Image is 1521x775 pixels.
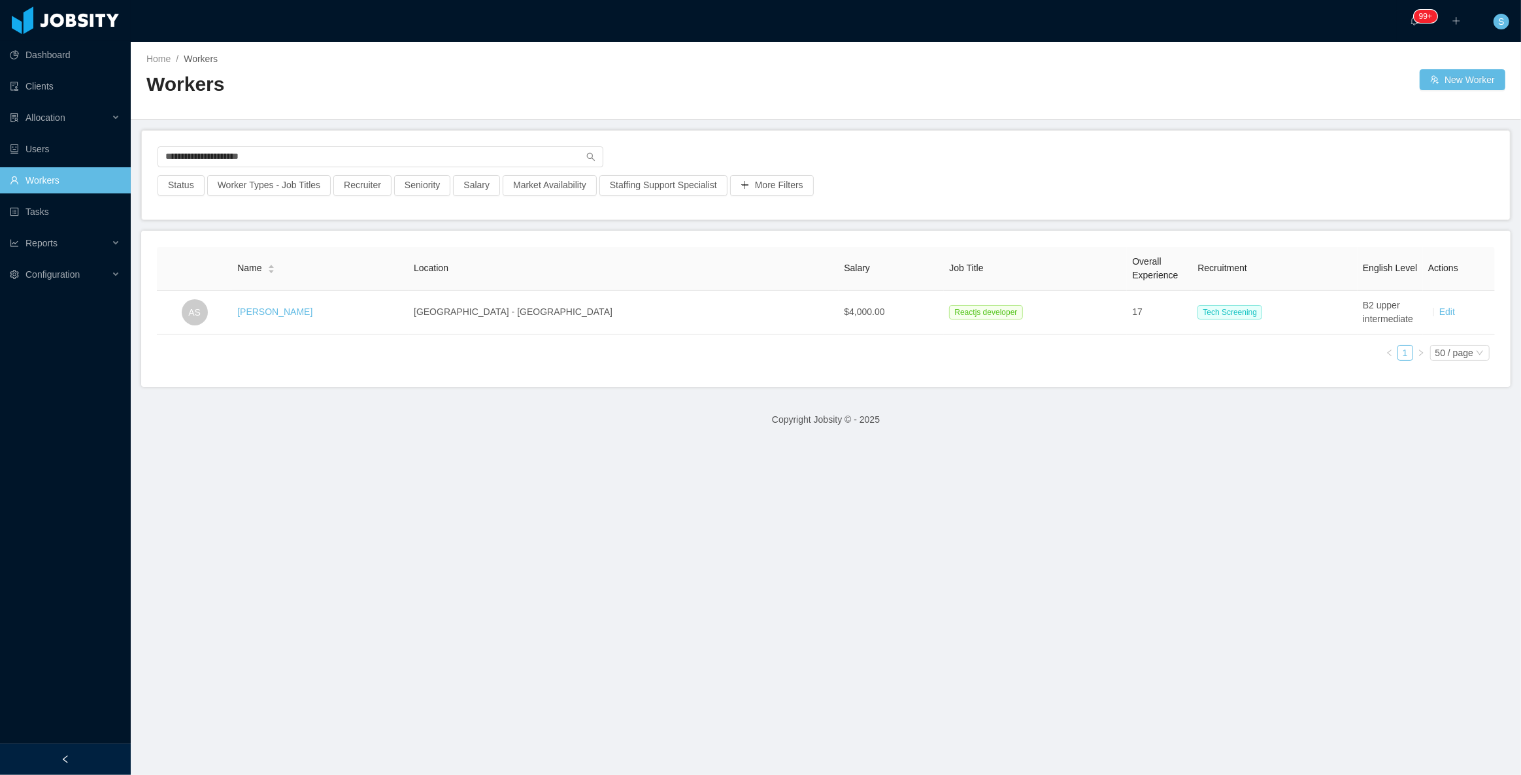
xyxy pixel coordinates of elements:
button: Staffing Support Specialist [599,175,727,196]
i: icon: right [1417,349,1425,357]
i: icon: bell [1410,16,1419,25]
i: icon: setting [10,270,19,279]
span: Reports [25,238,58,248]
td: B2 upper intermediate [1358,291,1423,335]
i: icon: caret-down [267,268,275,272]
i: icon: down [1476,349,1484,358]
div: Sort [267,263,275,272]
a: icon: pie-chartDashboard [10,42,120,68]
a: 1 [1398,346,1412,360]
a: Tech Screening [1197,306,1267,317]
span: $4,000.00 [844,306,884,317]
button: Salary [453,175,500,196]
button: icon: plusMore Filters [730,175,814,196]
span: S [1498,14,1504,29]
li: 1 [1397,345,1413,361]
i: icon: search [586,152,595,161]
button: Recruiter [333,175,392,196]
footer: Copyright Jobsity © - 2025 [131,397,1521,442]
span: Recruitment [1197,263,1246,273]
span: AS [188,299,201,325]
button: Status [158,175,205,196]
span: Name [237,261,261,275]
li: Previous Page [1382,345,1397,361]
i: icon: plus [1452,16,1461,25]
i: icon: left [1386,349,1394,357]
span: English Level [1363,263,1417,273]
a: Home [146,54,171,64]
td: 17 [1127,291,1192,335]
button: Market Availability [503,175,597,196]
span: Tech Screening [1197,305,1262,320]
span: Actions [1428,263,1458,273]
i: icon: line-chart [10,239,19,248]
button: icon: usergroup-addNew Worker [1420,69,1505,90]
a: [PERSON_NAME] [237,306,312,317]
a: icon: auditClients [10,73,120,99]
span: Reactjs developer [949,305,1022,320]
td: [GEOGRAPHIC_DATA] - [GEOGRAPHIC_DATA] [409,291,839,335]
h2: Workers [146,71,826,98]
span: Overall Experience [1132,256,1178,280]
span: / [176,54,178,64]
span: Workers [184,54,218,64]
a: icon: robotUsers [10,136,120,162]
a: icon: userWorkers [10,167,120,193]
i: icon: caret-up [267,263,275,267]
li: Next Page [1413,345,1429,361]
div: 50 / page [1435,346,1473,360]
i: icon: solution [10,113,19,122]
sup: 1210 [1414,10,1437,23]
span: Allocation [25,112,65,123]
span: Configuration [25,269,80,280]
span: Location [414,263,448,273]
span: Job Title [949,263,983,273]
button: Seniority [394,175,450,196]
span: Salary [844,263,870,273]
a: icon: profileTasks [10,199,120,225]
a: Edit [1439,306,1455,317]
button: Worker Types - Job Titles [207,175,331,196]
